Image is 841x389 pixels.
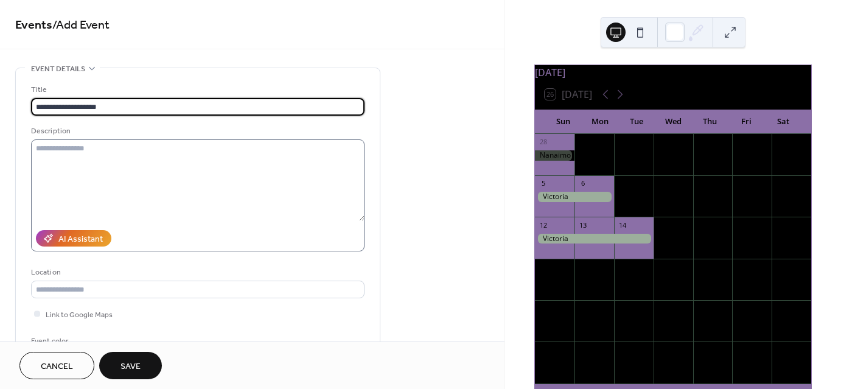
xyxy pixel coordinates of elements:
[736,179,745,188] div: 10
[736,304,745,313] div: 31
[618,138,627,147] div: 30
[728,110,764,134] div: Fri
[578,304,587,313] div: 27
[618,262,627,272] div: 21
[545,110,581,134] div: Sun
[535,192,614,202] div: Victoria
[41,360,73,373] span: Cancel
[697,345,706,354] div: 6
[99,352,162,379] button: Save
[775,138,784,147] div: 4
[736,262,745,272] div: 24
[578,179,587,188] div: 6
[657,179,666,188] div: 8
[697,262,706,272] div: 23
[736,345,745,354] div: 7
[539,345,548,354] div: 2
[31,335,122,348] div: Event color
[618,304,627,313] div: 28
[539,138,548,147] div: 28
[578,345,587,354] div: 3
[36,230,111,247] button: AI Assistant
[31,63,85,75] span: Event details
[581,110,618,134] div: Mon
[19,352,94,379] button: Cancel
[691,110,728,134] div: Thu
[657,138,666,147] div: 1
[775,345,784,354] div: 8
[657,262,666,272] div: 22
[657,304,666,313] div: 29
[31,83,362,96] div: Title
[52,13,110,37] span: / Add Event
[775,262,784,272] div: 25
[736,138,745,147] div: 3
[697,220,706,230] div: 16
[539,262,548,272] div: 19
[775,179,784,188] div: 11
[535,234,653,244] div: Victoria
[539,220,548,230] div: 12
[31,266,362,279] div: Location
[657,220,666,230] div: 15
[697,304,706,313] div: 30
[15,13,52,37] a: Events
[539,179,548,188] div: 5
[120,360,141,373] span: Save
[618,220,627,230] div: 14
[618,345,627,354] div: 4
[736,220,745,230] div: 17
[618,179,627,188] div: 7
[578,138,587,147] div: 29
[697,179,706,188] div: 9
[775,220,784,230] div: 18
[539,304,548,313] div: 26
[535,150,574,161] div: Nanaimo
[618,110,655,134] div: Tue
[655,110,691,134] div: Wed
[535,65,811,80] div: [DATE]
[46,309,113,321] span: Link to Google Maps
[31,125,362,138] div: Description
[657,345,666,354] div: 5
[540,86,596,103] button: 26[DATE]
[578,220,587,230] div: 13
[697,138,706,147] div: 2
[58,233,103,246] div: AI Assistant
[775,304,784,313] div: 1
[578,262,587,272] div: 20
[765,110,801,134] div: Sat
